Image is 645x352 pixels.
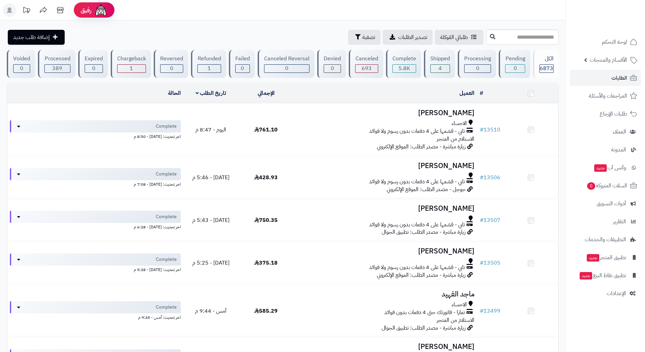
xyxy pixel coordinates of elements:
[369,178,465,186] span: تابي - قسّمها على 4 دفعات بدون رسوم ولا فوائد
[377,271,466,279] span: زيارة مباشرة - مصدر الطلب: الموقع الإلكتروني
[195,307,227,315] span: أمس - 9:44 م
[480,216,500,224] a: #13507
[37,50,77,78] a: Processed 389
[254,216,278,224] span: 750.35
[228,50,256,78] a: Failed 0
[264,65,309,73] div: 0
[117,55,146,63] div: Chargeback
[611,145,626,154] span: المدونة
[369,127,465,135] span: تابي - قسّمها على 4 دفعات بدون رسوم ولا فوائد
[208,64,211,73] span: 1
[430,55,450,63] div: Shipped
[585,235,626,244] span: التطبيقات والخدمات
[85,65,103,73] div: 0
[514,64,517,73] span: 0
[480,173,483,182] span: #
[160,65,183,73] div: 0
[296,205,474,212] h3: [PERSON_NAME]
[452,301,467,309] span: الاحساء
[480,216,483,224] span: #
[480,126,500,134] a: #13510
[613,127,626,137] span: العملاء
[594,163,626,172] span: وآتس آب
[480,307,500,315] a: #13499
[570,178,641,194] a: السلات المتروكة0
[324,65,341,73] div: 0
[14,65,30,73] div: 0
[20,64,23,73] span: 0
[586,253,626,262] span: تطبيق المتجر
[196,89,227,97] a: تاريخ الطلب
[254,259,278,267] span: 375.18
[156,304,177,311] span: Complete
[296,162,474,170] h3: [PERSON_NAME]
[570,70,641,86] a: الطلبات
[168,89,181,97] a: الحالة
[435,30,483,45] a: طلباتي المُوكلة
[197,55,221,63] div: Refunded
[94,3,108,17] img: ai-face.png
[480,307,483,315] span: #
[587,254,599,262] span: جديد
[348,30,381,45] button: تصفية
[369,221,465,229] span: تابي - قسّمها على 4 دفعات بدون رسوم ولا فوائد
[476,64,479,73] span: 0
[324,55,341,63] div: Denied
[10,266,181,273] div: اخر تحديث: [DATE] - 5:28 م
[117,65,146,73] div: 1
[156,171,177,178] span: Complete
[570,195,641,212] a: أدوات التسويق
[570,213,641,230] a: التقارير
[192,173,230,182] span: [DATE] - 5:46 م
[589,91,627,101] span: المراجعات والأسئلة
[600,109,627,119] span: طلبات الإرجاع
[81,6,91,14] span: رفيق
[590,55,627,65] span: الأقسام والمنتجات
[356,65,378,73] div: 693
[85,55,103,63] div: Expired
[254,307,278,315] span: 585.29
[597,199,626,208] span: أدوات التسويق
[594,164,607,172] span: جديد
[92,64,95,73] span: 0
[152,50,190,78] a: Reversed 0
[480,259,483,267] span: #
[296,343,474,351] h3: [PERSON_NAME]
[438,64,442,73] span: 4
[52,64,62,73] span: 389
[170,64,173,73] span: 0
[13,55,30,63] div: Voided
[459,89,474,97] a: العميل
[607,289,626,298] span: الإعدادات
[393,65,416,73] div: 5785
[480,126,483,134] span: #
[587,182,595,190] span: 0
[45,65,70,73] div: 389
[392,55,416,63] div: Complete
[497,50,531,78] a: Pending 0
[44,55,70,63] div: Processed
[570,142,641,158] a: المدونة
[382,228,466,236] span: زيارة مباشرة - مصدر الطلب: تطبيق الجوال
[456,50,497,78] a: Processing 0
[570,34,641,50] a: لوحة التحكم
[570,231,641,248] a: التطبيقات والخدمات
[570,88,641,104] a: المراجعات والأسئلة
[464,55,491,63] div: Processing
[347,50,384,78] a: Canceled 693
[258,89,275,97] a: الإجمالي
[195,126,226,134] span: اليوم - 8:47 م
[254,126,278,134] span: 761.10
[382,324,466,332] span: زيارة مباشرة - مصدر الطلب: تطبيق الجوال
[570,249,641,266] a: تطبيق المتجرجديد
[192,259,230,267] span: [DATE] - 5:25 م
[362,64,372,73] span: 693
[539,55,554,63] div: الكل
[355,55,378,63] div: Canceled
[369,264,465,271] span: تابي - قسّمها على 4 دفعات بدون رسوم ولا فوائد
[109,50,152,78] a: Chargeback 1
[77,50,109,78] a: Expired 0
[384,309,465,316] span: تمارا - فاتورتك حتى 4 دفعات بدون فوائد
[160,55,183,63] div: Reversed
[540,64,553,73] span: 6873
